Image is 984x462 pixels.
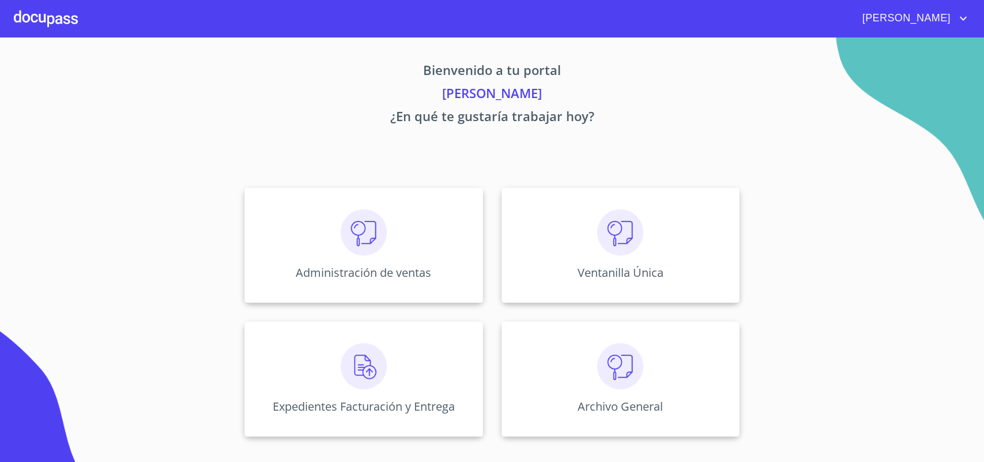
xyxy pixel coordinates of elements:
p: Expedientes Facturación y Entrega [273,399,455,414]
p: Archivo General [578,399,663,414]
img: consulta.png [597,209,643,256]
p: ¿En qué te gustaría trabajar hoy? [137,107,847,130]
p: Administración de ventas [296,265,431,280]
p: Ventanilla Única [578,265,663,280]
button: account of current user [854,9,970,28]
img: carga.png [341,343,387,389]
img: consulta.png [597,343,643,389]
span: [PERSON_NAME] [854,9,956,28]
p: Bienvenido a tu portal [137,61,847,84]
p: [PERSON_NAME] [137,84,847,107]
img: consulta.png [341,209,387,256]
